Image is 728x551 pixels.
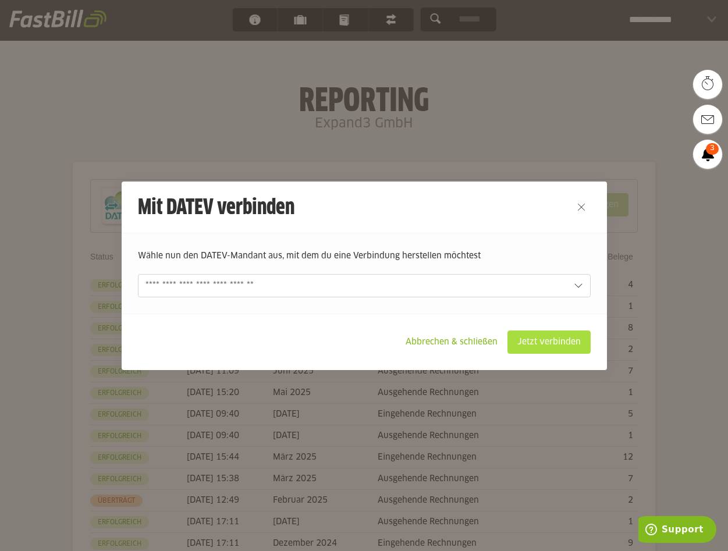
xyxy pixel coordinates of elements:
[138,250,591,262] p: Wähle nun den DATEV-Mandant aus, mit dem du eine Verbindung herstellen möchtest
[507,330,591,354] sl-button: Jetzt verbinden
[693,140,722,169] a: 3
[396,330,507,354] sl-button: Abbrechen & schließen
[638,516,716,545] iframe: Öffnet ein Widget, in dem Sie weitere Informationen finden
[706,143,719,155] span: 3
